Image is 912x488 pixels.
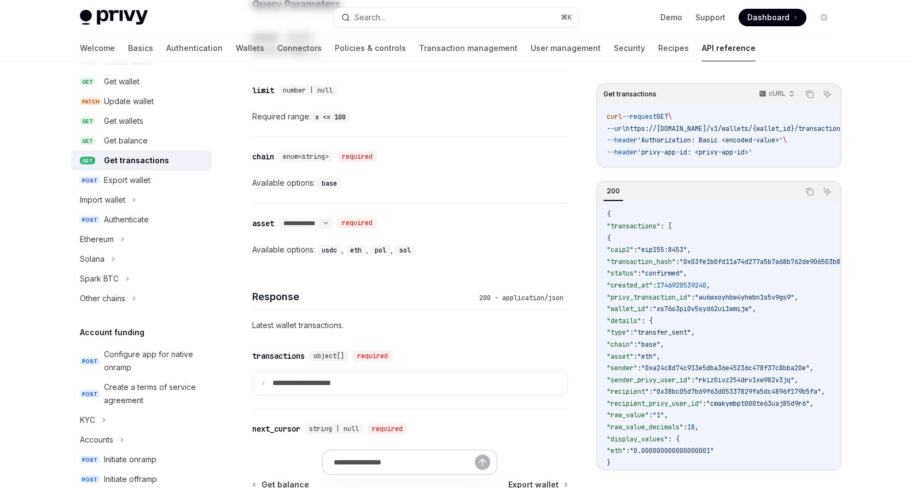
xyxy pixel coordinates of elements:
span: POST [80,475,100,484]
div: Solana [80,252,104,266]
button: cURL [753,85,799,104]
span: , [752,305,756,313]
span: "recipient" [607,387,649,396]
span: , [695,423,699,432]
span: "base" [637,340,660,349]
span: POST [80,357,100,365]
div: KYC [80,414,95,427]
span: Dashboard [747,12,789,23]
span: "confirmed" [641,269,683,278]
span: , [706,281,710,290]
span: curl [607,112,622,121]
span: : [637,269,641,278]
a: POSTExport wallet [71,170,211,190]
span: : [626,446,630,455]
span: , [687,245,691,254]
div: Get balance [104,134,148,147]
span: object[] [313,352,344,360]
span: : [637,364,641,372]
h5: Account funding [80,326,144,339]
span: "eth" [607,446,626,455]
span: "type" [607,328,630,337]
span: , [691,328,695,337]
img: light logo [80,10,148,25]
div: required [338,151,377,162]
span: "created_at" [607,281,653,290]
span: GET [80,157,95,165]
span: , [810,364,814,372]
span: : [653,281,657,290]
div: transactions [252,351,305,361]
span: POST [80,456,100,464]
div: 200 - application/json [475,292,568,303]
a: Wallets [236,35,264,61]
span: : [649,305,653,313]
span: GET [657,112,668,121]
div: Other chains [80,292,125,305]
div: next_cursor [252,423,300,434]
span: "transaction_hash" [607,257,676,266]
span: : { [668,435,679,444]
span: "transactions" [607,222,660,231]
span: : [691,293,695,302]
button: Ask AI [820,185,834,199]
span: "asset" [607,352,634,361]
span: : [676,257,679,266]
div: 200 [603,185,623,198]
a: GETGet wallet [71,72,211,91]
span: "1" [653,411,664,420]
span: : [683,423,687,432]
div: Available options: [252,176,568,190]
span: --header [607,136,637,145]
span: --request [622,112,657,121]
a: GETGet wallets [71,111,211,131]
span: : [ [660,222,672,231]
span: Get transactions [603,90,657,99]
span: "chain" [607,340,634,349]
span: : [649,411,653,420]
div: , [346,243,370,256]
span: , [657,352,660,361]
code: sol [395,245,415,256]
a: GETGet transactions [71,151,211,170]
div: Get wallet [104,75,140,88]
div: Initiate offramp [104,473,157,486]
span: : { [641,317,653,325]
div: Available options: [252,243,568,256]
span: , [660,340,664,349]
span: "raw_value_decimals" [607,423,683,432]
a: GETGet balance [71,131,211,151]
span: https://[DOMAIN_NAME]/v1/wallets/{wallet_id}/transactions [626,124,844,133]
span: : [634,352,637,361]
span: ⌘ K [561,13,572,22]
span: GET [80,117,95,125]
a: API reference [702,35,756,61]
span: , [664,411,668,420]
p: Latest wallet transactions. [252,319,568,332]
span: , [683,269,687,278]
div: required [338,217,377,228]
span: "recipient_privy_user_id" [607,399,702,408]
div: required [353,351,392,361]
span: : [634,245,637,254]
div: asset [252,218,274,229]
div: Get transactions [104,154,169,167]
span: POST [80,176,100,185]
span: "rkiz0ivz254drv1xw982v3jq" [695,376,794,384]
a: POSTConfigure app for native onramp [71,345,211,377]
span: { [607,234,611,243]
h4: Response [252,289,475,304]
span: "0xa24c8d74c913e5dba36e45236c478f37c8bba20e" [641,364,810,372]
button: Copy the contents from the code block [803,185,817,199]
a: PATCHUpdate wallet [71,91,211,111]
span: "raw_value" [607,411,649,420]
span: GET [80,78,95,86]
span: , [810,399,814,408]
a: Policies & controls [335,35,406,61]
code: pol [370,245,391,256]
div: required [368,423,407,434]
span: "privy_transaction_id" [607,293,691,302]
span: string | null [309,424,359,433]
code: usdc [317,245,341,256]
span: 'Authorization: Basic <encoded-value>' [637,136,783,145]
